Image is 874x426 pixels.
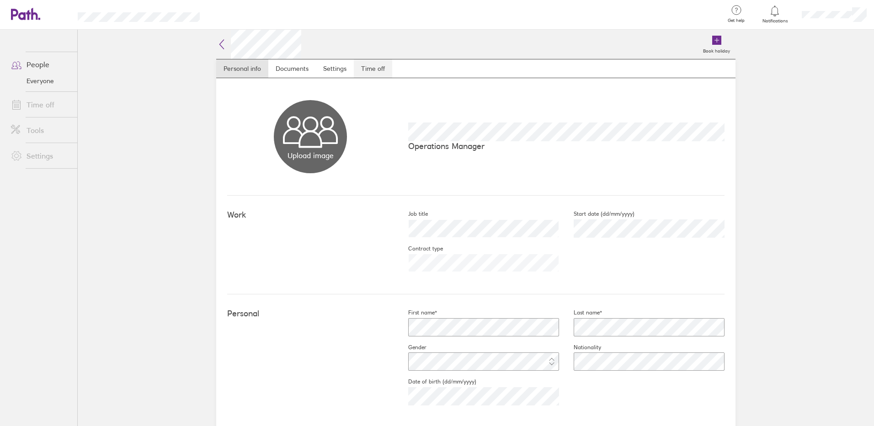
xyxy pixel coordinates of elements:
a: Notifications [760,5,790,24]
a: Everyone [4,74,77,88]
label: Job title [394,210,428,218]
label: Nationality [559,344,601,351]
a: Time off [4,96,77,114]
span: Get help [721,18,751,23]
label: First name* [394,309,437,316]
a: Book holiday [698,30,735,59]
label: Contract type [394,245,443,252]
label: Gender [394,344,426,351]
a: Time off [354,59,392,78]
a: People [4,55,77,74]
span: Notifications [760,18,790,24]
a: Tools [4,121,77,139]
a: Settings [4,147,77,165]
h4: Personal [227,309,394,319]
p: Operations Manager [408,141,725,151]
h4: Work [227,210,394,220]
label: Book holiday [698,46,735,54]
a: Documents [268,59,316,78]
label: Date of birth (dd/mm/yyyy) [394,378,476,385]
a: Personal info [216,59,268,78]
a: Settings [316,59,354,78]
label: Start date (dd/mm/yyyy) [559,210,634,218]
label: Last name* [559,309,602,316]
